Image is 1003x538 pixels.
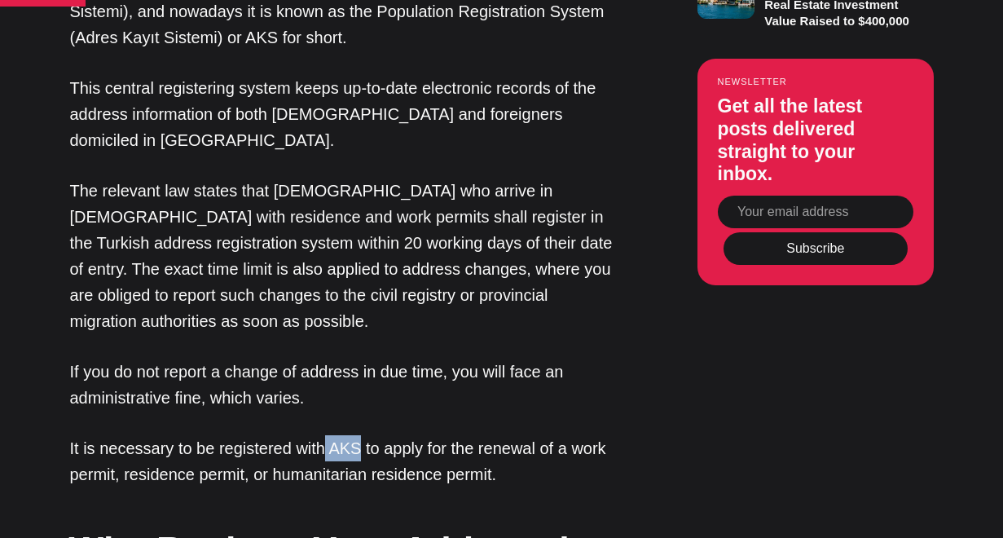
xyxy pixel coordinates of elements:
[724,232,908,265] button: Subscribe
[70,435,616,487] p: It is necessary to be registered with AKS to apply for the renewal of a work permit, residence pe...
[70,178,616,334] p: The relevant law states that [DEMOGRAPHIC_DATA] who arrive in [DEMOGRAPHIC_DATA] with residence a...
[718,95,913,185] h3: Get all the latest posts delivered straight to your inbox.
[70,359,616,411] p: If you do not report a change of address in due time, you will face an administrative fine, which...
[718,77,913,86] small: Newsletter
[718,196,913,228] input: Your email address
[70,75,616,153] p: This central registering system keeps up-to-date electronic records of the address information of...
